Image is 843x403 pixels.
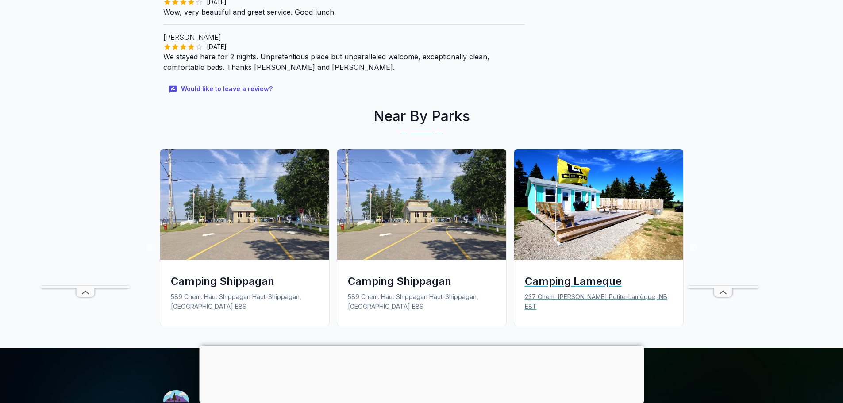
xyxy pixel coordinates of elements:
img: Camping Lameque [514,149,683,260]
iframe: Advertisement [41,20,130,286]
h2: Near By Parks [156,106,687,127]
a: Camping ShippaganCamping Shippagan589 Chem. Haut Shippagan Haut-Shippagan, [GEOGRAPHIC_DATA] E8S [333,149,510,333]
p: Wow, very beautiful and great service. Good lunch [163,7,525,17]
div: Camping Lameque [525,274,673,288]
button: Previous [145,244,154,253]
iframe: Advertisement [688,20,758,286]
span: [DATE] [203,42,230,51]
p: 589 Chem. Haut Shippagan Haut-Shippagan, [GEOGRAPHIC_DATA] E8S [348,292,496,311]
img: Camping Shippagan [160,149,329,260]
p: 237 Chem. [PERSON_NAME] Petite-Lamèque, NB E8T [525,292,673,311]
img: Camping Shippagan [337,149,506,260]
div: Camping Shippagan [348,274,496,288]
p: [PERSON_NAME] [163,32,525,42]
p: 589 Chem. Haut Shippagan Haut-Shippagan, [GEOGRAPHIC_DATA] E8S [171,292,319,311]
p: We stayed here for 2 nights. Unpretentious place but unparalleled welcome, exceptionally clean, c... [163,51,525,73]
div: Camping Shippagan [171,274,319,288]
button: Would like to leave a review? [163,80,280,99]
a: Camping LamequeCamping Lameque237 Chem. [PERSON_NAME] Petite-Lamèque, NB E8T [510,149,687,333]
iframe: Advertisement [199,346,644,401]
a: Camping ShippaganCamping Shippagan589 Chem. Haut Shippagan Haut-Shippagan, [GEOGRAPHIC_DATA] E8S [156,149,333,333]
